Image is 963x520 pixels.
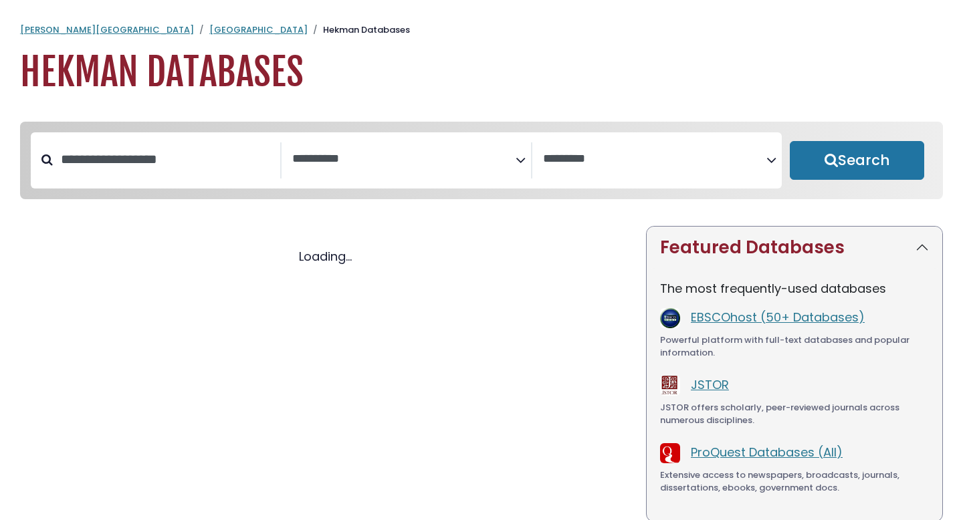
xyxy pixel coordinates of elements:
textarea: Search [292,152,516,166]
a: EBSCOhost (50+ Databases) [691,309,865,326]
input: Search database by title or keyword [53,148,280,170]
div: JSTOR offers scholarly, peer-reviewed journals across numerous disciplines. [660,401,929,427]
div: Extensive access to newspapers, broadcasts, journals, dissertations, ebooks, government docs. [660,469,929,495]
nav: breadcrumb [20,23,943,37]
a: [GEOGRAPHIC_DATA] [209,23,308,36]
a: ProQuest Databases (All) [691,444,843,461]
textarea: Search [543,152,766,166]
h1: Hekman Databases [20,50,943,95]
a: JSTOR [691,376,729,393]
button: Submit for Search Results [790,141,924,180]
a: [PERSON_NAME][GEOGRAPHIC_DATA] [20,23,194,36]
div: Powerful platform with full-text databases and popular information. [660,334,929,360]
nav: Search filters [20,122,943,199]
li: Hekman Databases [308,23,410,37]
button: Featured Databases [647,227,942,269]
div: Loading... [20,247,630,265]
p: The most frequently-used databases [660,279,929,297]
